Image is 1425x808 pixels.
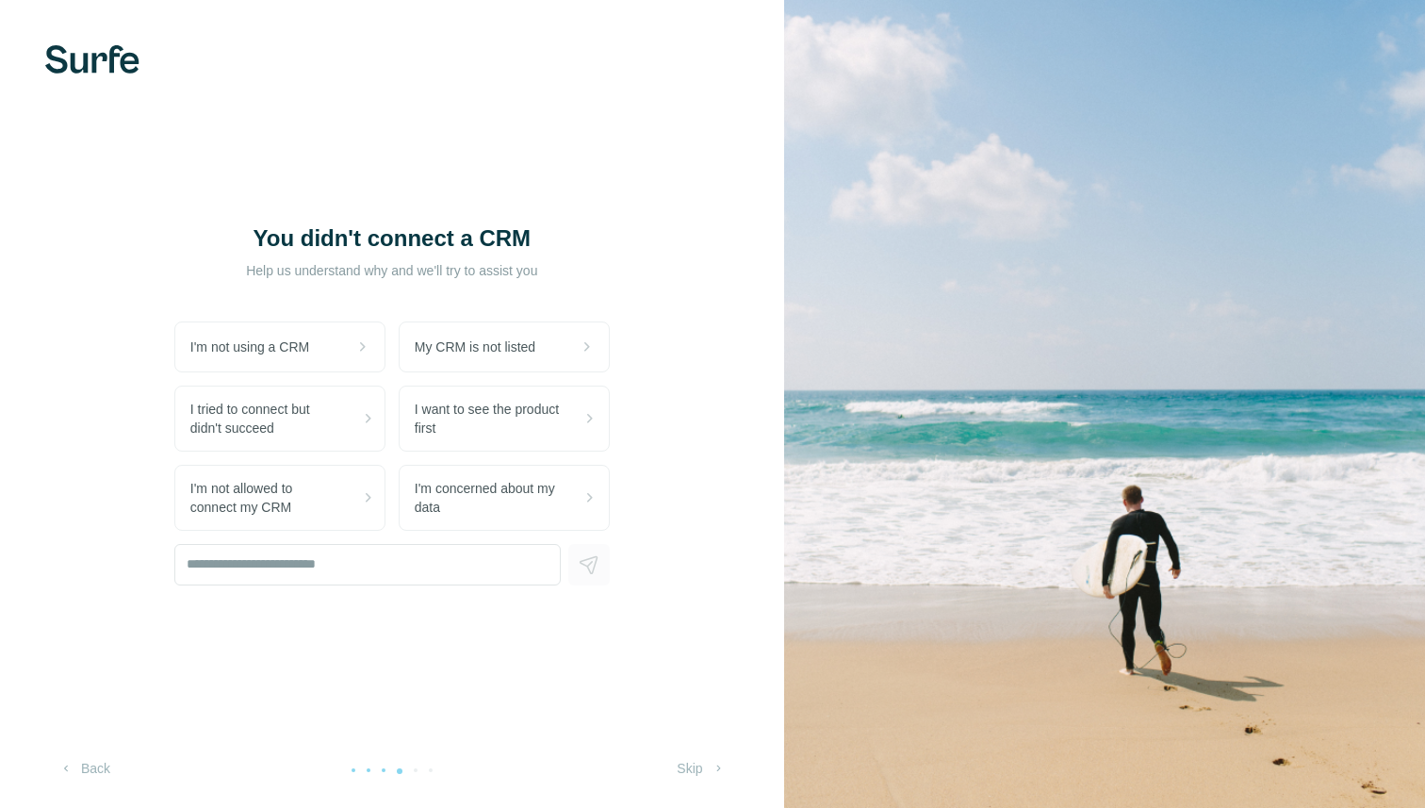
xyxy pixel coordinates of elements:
[415,479,578,517] span: I'm concerned about my data
[204,261,581,280] p: Help us understand why and we'll try to assist you
[190,479,356,517] span: I'm not allowed to connect my CRM
[415,338,550,356] span: My CRM is not listed
[415,400,578,437] span: I want to see the product first
[663,751,738,785] button: Skip
[45,45,139,74] img: Surfe's logo
[190,338,324,356] span: I'm not using a CRM
[190,400,356,437] span: I tried to connect but didn't succeed
[204,223,581,254] h1: You didn't connect a CRM
[45,751,123,785] button: Back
